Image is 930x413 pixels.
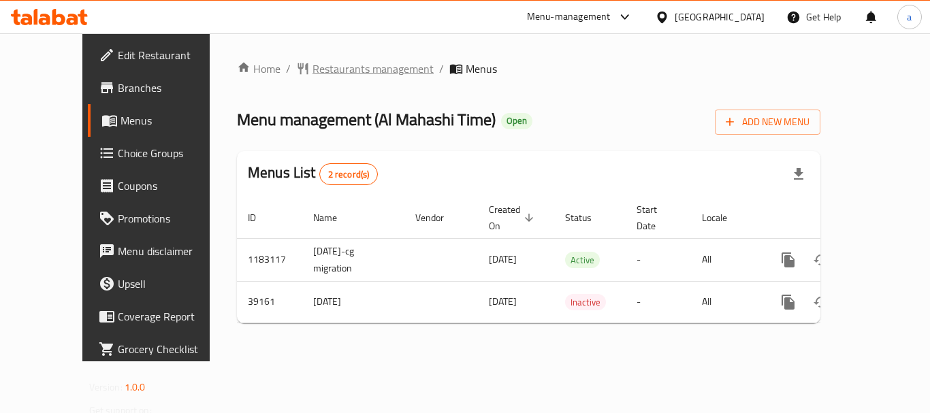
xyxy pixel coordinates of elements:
h2: Menus List [248,163,378,185]
span: Status [565,210,609,226]
span: Name [313,210,355,226]
span: Branches [118,80,227,96]
div: Export file [782,158,815,191]
div: Inactive [565,294,606,310]
td: - [626,238,691,281]
button: Change Status [805,244,837,276]
span: Coverage Report [118,308,227,325]
span: Restaurants management [312,61,434,77]
a: Menu disclaimer [88,235,238,267]
button: more [772,286,805,318]
a: Menus [88,104,238,137]
a: Edit Restaurant [88,39,238,71]
div: Menu-management [527,9,611,25]
span: Menu disclaimer [118,243,227,259]
span: Open [501,115,532,127]
span: Grocery Checklist [118,341,227,357]
td: 1183117 [237,238,302,281]
table: enhanced table [237,197,914,323]
button: Add New Menu [715,110,820,135]
td: [DATE]-cg migration [302,238,404,281]
td: 39161 [237,281,302,323]
td: - [626,281,691,323]
span: Upsell [118,276,227,292]
span: Choice Groups [118,145,227,161]
a: Upsell [88,267,238,300]
span: Active [565,252,600,268]
span: a [907,10,912,24]
a: Promotions [88,202,238,235]
a: Home [237,61,280,77]
a: Coverage Report [88,300,238,333]
button: more [772,244,805,276]
span: Edit Restaurant [118,47,227,63]
li: / [286,61,291,77]
span: Inactive [565,295,606,310]
a: Grocery Checklist [88,333,238,365]
td: All [691,281,761,323]
li: / [439,61,444,77]
td: [DATE] [302,281,404,323]
a: Branches [88,71,238,104]
span: Menus [466,61,497,77]
span: [DATE] [489,293,517,310]
span: 1.0.0 [125,378,146,396]
a: Coupons [88,169,238,202]
a: Choice Groups [88,137,238,169]
span: Menus [121,112,227,129]
span: Coupons [118,178,227,194]
th: Actions [761,197,914,239]
span: 2 record(s) [320,168,378,181]
span: ID [248,210,274,226]
span: Promotions [118,210,227,227]
span: Menu management ( Al Mahashi Time ) [237,104,496,135]
span: Created On [489,201,538,234]
td: All [691,238,761,281]
button: Change Status [805,286,837,318]
div: Open [501,113,532,129]
a: Restaurants management [296,61,434,77]
span: Start Date [637,201,675,234]
span: Locale [702,210,745,226]
div: Active [565,252,600,268]
span: Version: [89,378,123,396]
span: Add New Menu [726,114,809,131]
span: Vendor [415,210,462,226]
span: [DATE] [489,250,517,268]
nav: breadcrumb [237,61,820,77]
div: Total records count [319,163,379,185]
div: [GEOGRAPHIC_DATA] [675,10,765,24]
